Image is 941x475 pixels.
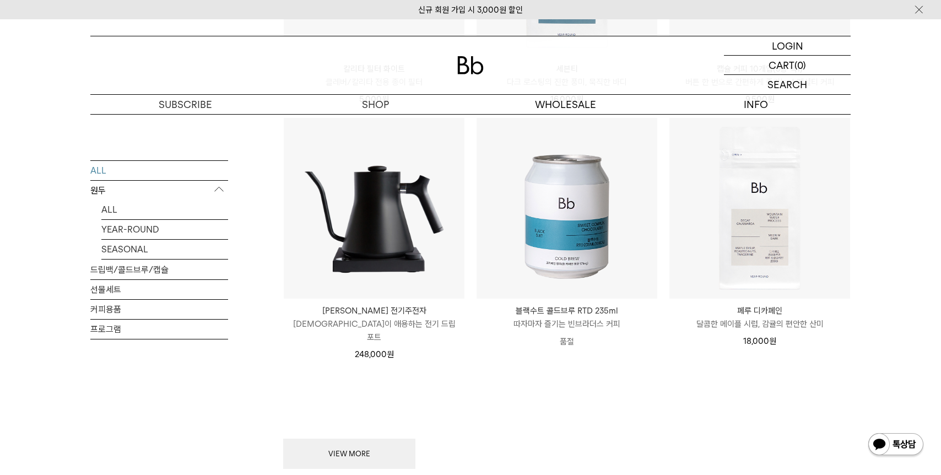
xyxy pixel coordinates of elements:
button: VIEW MORE [283,439,415,469]
a: CART (0) [724,56,851,75]
a: SUBSCRIBE [90,95,280,114]
p: SEARCH [767,75,807,94]
img: 카카오톡 채널 1:1 채팅 버튼 [867,432,924,458]
img: 블랙수트 콜드브루 RTD 235ml [477,118,657,299]
p: 따자마자 즐기는 빈브라더스 커피 [477,317,657,331]
p: [PERSON_NAME] 전기주전자 [284,304,464,317]
a: 커피용품 [90,299,228,319]
a: SHOP [280,95,470,114]
a: 페루 디카페인 달콤한 메이플 시럽, 감귤의 편안한 산미 [669,304,850,331]
p: 블랙수트 콜드브루 RTD 235ml [477,304,657,317]
a: 프로그램 [90,319,228,338]
a: ALL [90,160,228,180]
p: [DEMOGRAPHIC_DATA]이 애용하는 전기 드립 포트 [284,317,464,344]
a: 선물세트 [90,279,228,299]
a: 신규 회원 가입 시 3,000원 할인 [418,5,523,15]
a: [PERSON_NAME] 전기주전자 [DEMOGRAPHIC_DATA]이 애용하는 전기 드립 포트 [284,304,464,344]
img: 펠로우 스태그 전기주전자 [284,118,464,299]
img: 로고 [457,56,484,74]
p: 품절 [477,331,657,353]
a: 블랙수트 콜드브루 RTD 235ml 따자마자 즐기는 빈브라더스 커피 [477,304,657,331]
a: SEASONAL [101,239,228,258]
a: 드립백/콜드브루/캡슐 [90,260,228,279]
span: 18,000 [743,336,776,346]
a: ALL [101,199,228,219]
span: 원 [387,349,394,359]
span: 원 [769,336,776,346]
p: CART [769,56,794,74]
a: YEAR-ROUND [101,219,228,239]
a: LOGIN [724,36,851,56]
p: 달콤한 메이플 시럽, 감귤의 편안한 산미 [669,317,850,331]
span: 248,000 [355,349,394,359]
p: 페루 디카페인 [669,304,850,317]
img: 페루 디카페인 [669,118,850,299]
p: WHOLESALE [470,95,661,114]
p: (0) [794,56,806,74]
p: LOGIN [772,36,803,55]
p: 원두 [90,180,228,200]
p: INFO [661,95,851,114]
